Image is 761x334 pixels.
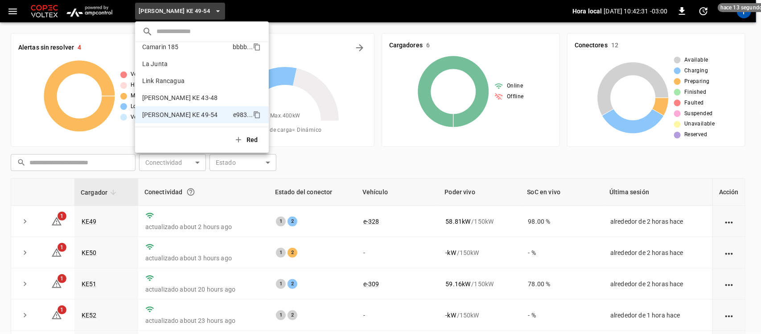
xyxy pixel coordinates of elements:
p: Link Rancagua [142,76,230,85]
div: copy [252,42,262,52]
div: copy [252,109,262,120]
p: [PERSON_NAME] KE 43-48 [142,93,229,102]
p: [PERSON_NAME] KE 49-54 [142,110,230,119]
p: La Junta [142,59,230,68]
button: Red [229,131,265,149]
p: Camarin 185 [142,42,229,51]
